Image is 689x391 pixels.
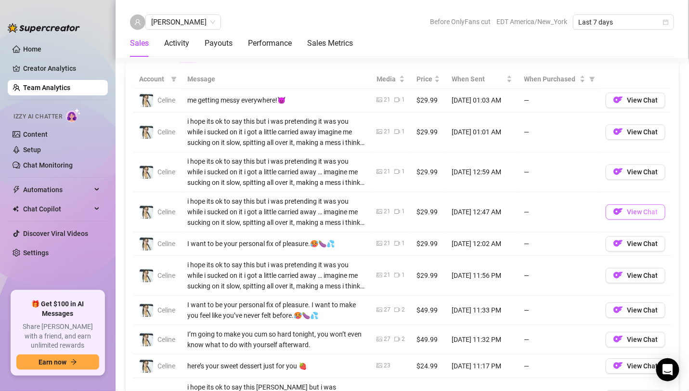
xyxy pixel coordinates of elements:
[416,74,432,84] span: Price
[430,14,491,29] span: Before OnlyFans cut
[187,95,365,105] div: me getting messy everywhere!😈
[164,38,189,49] div: Activity
[384,361,390,370] div: 23
[187,156,365,188] div: i hope its ok to say this but i was pretending it was you while i sucked on it i got a little car...
[140,125,153,139] img: Celine
[663,19,669,25] span: calendar
[518,354,600,378] td: —
[402,207,405,216] div: 1
[579,15,668,29] span: Last 7 days
[446,325,518,354] td: [DATE] 11:32 PM
[187,329,365,350] div: I’m going to make you cum so hard tonight, you won’t even know what to do with yourself afterward.
[377,97,382,103] span: picture
[613,334,623,344] img: OF
[66,108,81,122] img: AI Chatter
[23,84,70,91] a: Team Analytics
[205,38,233,49] div: Payouts
[446,256,518,296] td: [DATE] 11:56 PM
[613,167,623,176] img: OF
[394,169,400,174] span: video-camera
[187,116,365,148] div: i hope its ok to say this but i was pretending it was you while i sucked on it i got a little car...
[394,97,400,103] span: video-camera
[157,128,175,136] span: Celine
[496,14,567,29] span: EDT America/New_York
[187,238,365,249] div: I want to be your personal fix of pleasure.🥵🍆💦
[187,300,365,321] div: I want to be your personal fix of pleasure. I want to make you feel like you’ve never felt before...
[23,230,88,237] a: Discover Viral Videos
[518,192,600,232] td: —
[377,336,382,342] span: picture
[377,272,382,278] span: picture
[371,70,411,89] th: Media
[384,335,390,344] div: 27
[411,325,446,354] td: $49.99
[402,335,405,344] div: 2
[411,89,446,112] td: $29.99
[140,303,153,317] img: Celine
[140,237,153,250] img: Celine
[446,354,518,378] td: [DATE] 11:17 PM
[402,127,405,136] div: 1
[446,232,518,256] td: [DATE] 12:02 AM
[377,209,382,214] span: picture
[70,359,77,365] span: arrow-right
[627,240,658,248] span: View Chat
[402,271,405,280] div: 1
[377,240,382,246] span: picture
[606,274,665,281] a: OFView Chat
[157,336,175,343] span: Celine
[627,272,658,279] span: View Chat
[23,146,41,154] a: Setup
[182,70,371,89] th: Message
[157,272,175,279] span: Celine
[394,209,400,214] span: video-camera
[606,164,665,180] button: OFView Chat
[384,239,390,248] div: 21
[446,89,518,112] td: [DATE] 01:03 AM
[606,268,665,283] button: OFView Chat
[518,296,600,325] td: —
[606,236,665,251] button: OFView Chat
[16,354,99,370] button: Earn nowarrow-right
[411,152,446,192] td: $29.99
[307,38,353,49] div: Sales Metrics
[627,128,658,136] span: View Chat
[452,74,505,84] span: When Sent
[157,362,175,370] span: Celine
[169,72,179,86] span: filter
[402,95,405,104] div: 1
[402,239,405,248] div: 1
[627,362,658,370] span: View Chat
[130,38,149,49] div: Sales
[524,74,578,84] span: When Purchased
[606,338,665,345] a: OFView Chat
[23,161,73,169] a: Chat Monitoring
[394,307,400,313] span: video-camera
[627,168,658,176] span: View Chat
[394,240,400,246] span: video-camera
[446,112,518,152] td: [DATE] 01:01 AM
[606,302,665,318] button: OFView Chat
[23,130,48,138] a: Content
[627,306,658,314] span: View Chat
[377,74,397,84] span: Media
[518,112,600,152] td: —
[377,363,382,368] span: picture
[518,325,600,354] td: —
[606,204,665,220] button: OFView Chat
[446,152,518,192] td: [DATE] 12:59 AM
[518,152,600,192] td: —
[157,240,175,248] span: Celine
[39,358,66,366] span: Earn now
[606,358,665,374] button: OFView Chat
[13,186,20,194] span: thunderbolt
[627,208,658,216] span: View Chat
[518,89,600,112] td: —
[518,70,600,89] th: When Purchased
[140,333,153,346] img: Celine
[656,358,679,381] div: Open Intercom Messenger
[140,165,153,179] img: Celine
[411,296,446,325] td: $49.99
[140,269,153,282] img: Celine
[157,168,175,176] span: Celine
